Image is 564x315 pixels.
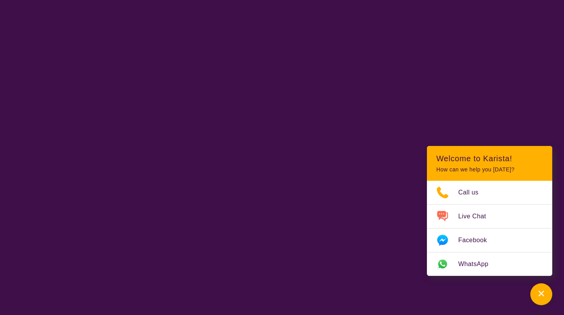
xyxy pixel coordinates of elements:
[427,146,552,276] div: Channel Menu
[458,258,498,270] span: WhatsApp
[436,154,543,163] h2: Welcome to Karista!
[458,187,488,198] span: Call us
[427,181,552,276] ul: Choose channel
[427,252,552,276] a: Web link opens in a new tab.
[530,283,552,305] button: Channel Menu
[458,211,495,222] span: Live Chat
[436,166,543,173] p: How can we help you [DATE]?
[458,234,496,246] span: Facebook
